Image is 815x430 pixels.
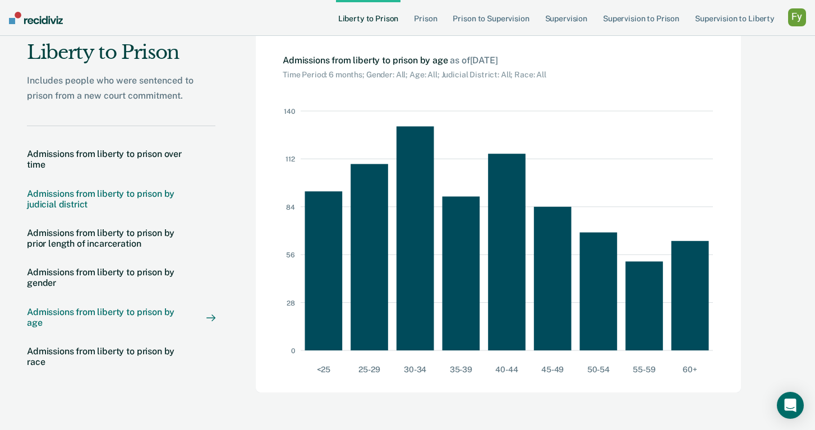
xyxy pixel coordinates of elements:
[27,267,184,288] div: Admissions from liberty to prison by gender
[450,55,498,66] span: as of [DATE]
[358,365,380,374] text: 25-29
[27,149,215,170] a: Admissions from liberty to prison over time
[27,72,215,103] div: Includes people who were sentenced to prison from a new court commitment.
[27,267,215,288] a: Admissions from liberty to prison by gender
[587,365,610,374] text: 50-54
[27,346,215,367] a: Admissions from liberty to prison by race
[27,306,215,327] a: Admissions from liberty to prison by age
[27,227,215,248] a: Admissions from liberty to prison by prior length of incarceration
[777,392,804,419] div: Open Intercom Messenger
[27,306,184,327] div: Admissions from liberty to prison by age
[450,365,472,374] text: 35-39
[27,346,184,367] div: Admissions from liberty to prison by race
[27,188,215,209] a: Admissions from liberty to prison by judicial district
[27,149,184,170] div: Admissions from liberty to prison over time
[404,365,426,374] text: 30-34
[633,365,655,374] text: 55-59
[317,365,331,374] text: <25
[283,55,546,80] div: Admissions from liberty to prison by age
[541,365,564,374] text: 45-49
[9,12,63,24] img: Recidiviz
[27,227,184,248] div: Admissions from liberty to prison by prior length of incarceration
[27,41,215,73] div: Liberty to Prison
[27,188,184,209] div: Admissions from liberty to prison by judicial district
[683,365,697,374] text: 60+
[283,66,546,80] div: Time Period: 6 months; Gender: All; Age: All; Judicial District: All; Race: All
[495,365,518,374] text: 40-44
